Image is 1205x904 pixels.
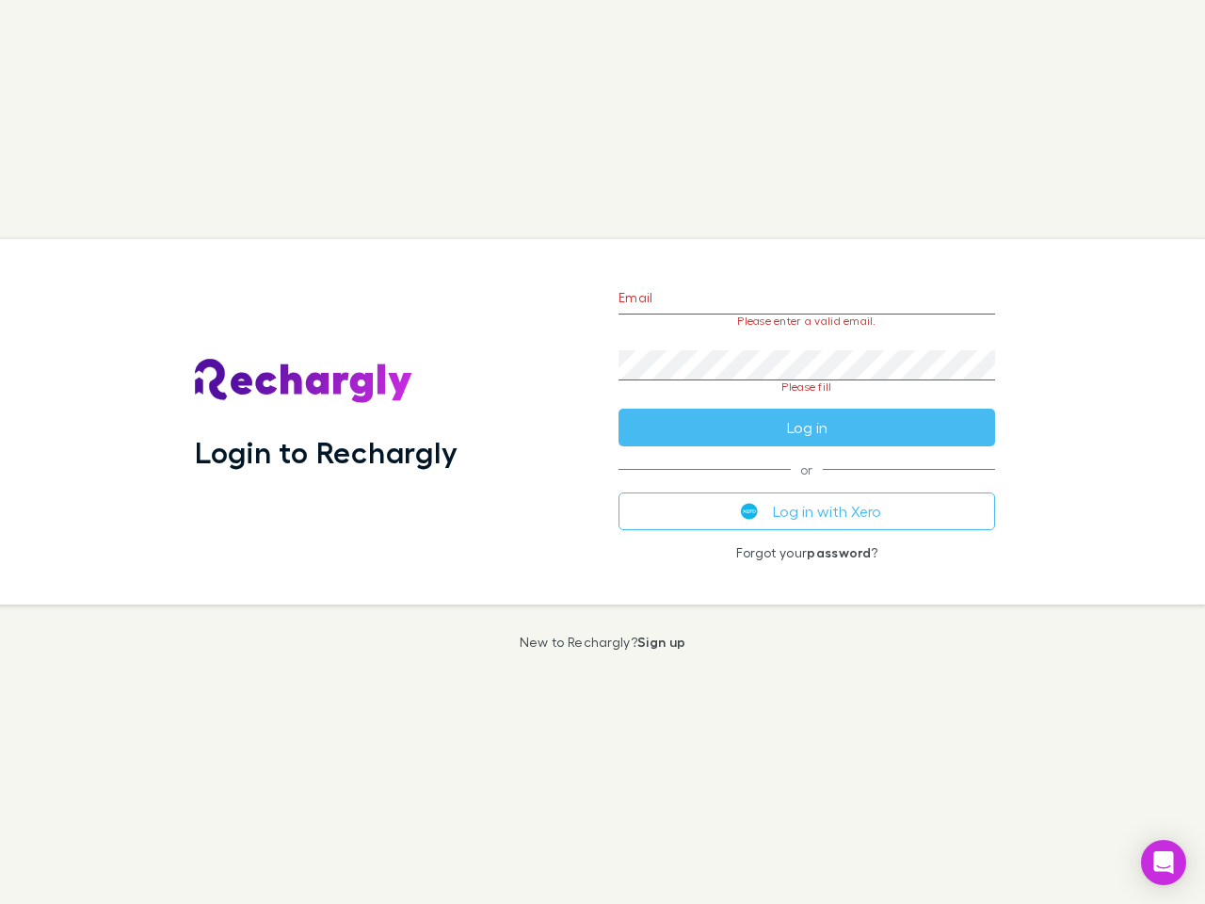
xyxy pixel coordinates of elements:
p: Forgot your ? [619,545,995,560]
button: Log in with Xero [619,492,995,530]
p: Please fill [619,380,995,394]
a: password [807,544,871,560]
h1: Login to Rechargly [195,434,458,470]
img: Rechargly's Logo [195,359,413,404]
span: or [619,469,995,470]
button: Log in [619,409,995,446]
a: Sign up [637,634,685,650]
p: Please enter a valid email. [619,315,995,328]
p: New to Rechargly? [520,635,686,650]
img: Xero's logo [741,503,758,520]
div: Open Intercom Messenger [1141,840,1186,885]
